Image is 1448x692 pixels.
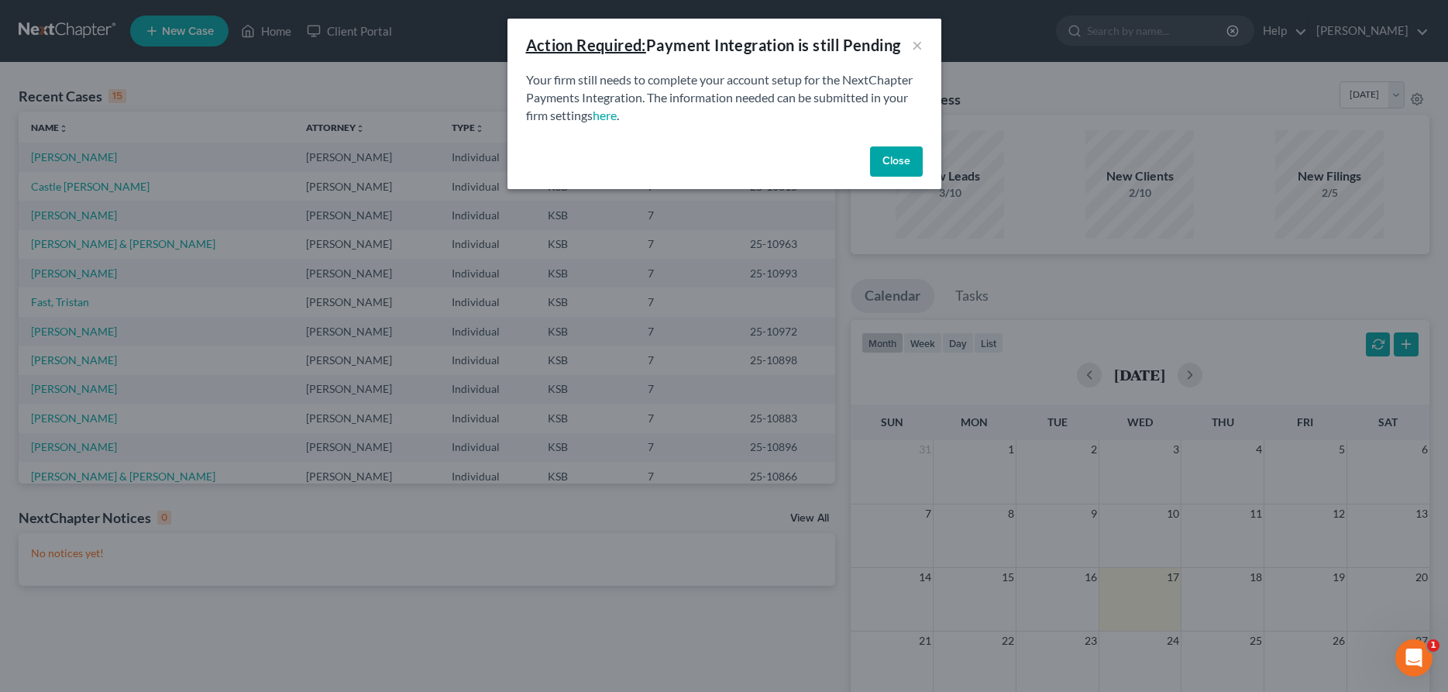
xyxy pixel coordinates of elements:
[526,36,646,54] u: Action Required:
[912,36,923,54] button: ×
[870,146,923,177] button: Close
[1427,639,1439,652] span: 1
[526,34,901,56] div: Payment Integration is still Pending
[1395,639,1433,677] iframe: Intercom live chat
[526,71,923,125] p: Your firm still needs to complete your account setup for the NextChapter Payments Integration. Th...
[593,108,617,122] a: here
